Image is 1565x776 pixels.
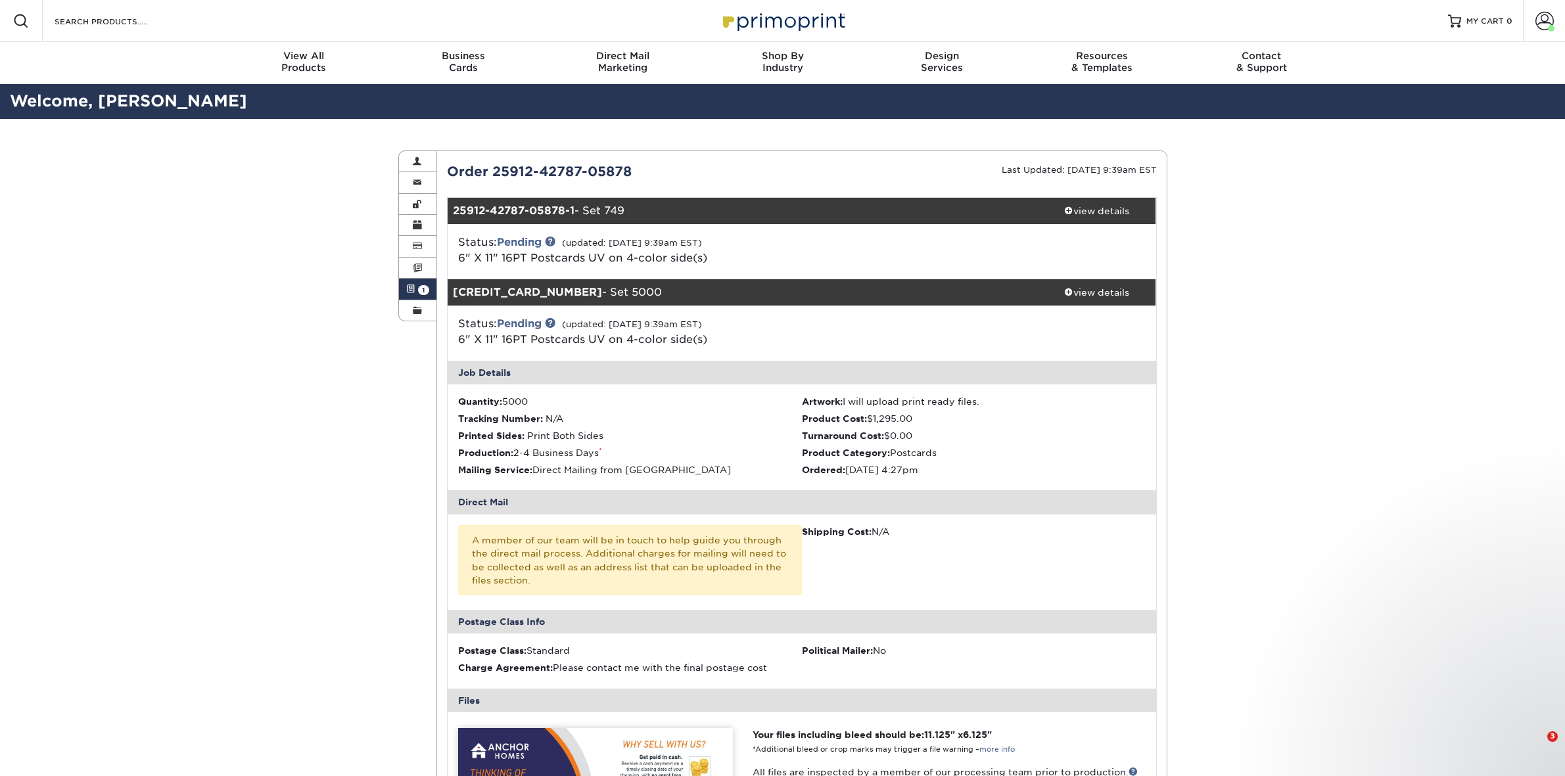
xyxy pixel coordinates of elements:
li: I will upload print ready files. [802,395,1146,408]
strong: Artwork: [802,396,843,407]
span: Direct Mail [543,50,703,62]
li: 5000 [458,395,802,408]
strong: Political Mailer: [802,645,873,656]
strong: Your files including bleed should be: " x " [753,729,992,740]
a: Shop ByIndustry [703,42,862,84]
strong: Printed Sides: [458,430,525,441]
a: Pending [497,236,542,248]
iframe: Intercom live chat [1520,731,1552,763]
div: N/A [802,525,1146,538]
a: BusinessCards [383,42,543,84]
li: Direct Mailing from [GEOGRAPHIC_DATA] [458,463,802,476]
a: Resources& Templates [1022,42,1182,84]
div: Status: [448,235,920,266]
a: 1 [399,279,437,300]
span: Contact [1182,50,1342,62]
div: Direct Mail [448,490,1156,514]
strong: 25912-42787-05878-1 [453,204,574,217]
span: N/A [546,413,563,424]
li: Standard [458,644,802,657]
span: Resources [1022,50,1182,62]
span: Print Both Sides [527,430,603,441]
div: Products [224,50,384,74]
div: Marketing [543,50,703,74]
div: - Set 749 [448,198,1038,224]
div: Files [448,689,1156,712]
span: Design [862,50,1022,62]
div: Cards [383,50,543,74]
a: 6" X 11" 16PT Postcards UV on 4-color side(s) [458,252,707,264]
div: Status: [448,316,920,348]
div: view details [1038,204,1156,217]
span: Shop By [703,50,862,62]
li: Please contact me with the final postage cost [458,661,802,674]
a: Pending [497,317,542,330]
small: *Additional bleed or crop marks may trigger a file warning – [753,745,1015,754]
a: view details [1038,198,1156,224]
a: Direct MailMarketing [543,42,703,84]
div: & Support [1182,50,1342,74]
strong: Charge Agreement: [458,662,553,673]
div: Job Details [448,361,1156,384]
div: A member of our team will be in touch to help guide you through the direct mail process. Addition... [458,525,802,596]
li: 2-4 Business Days [458,446,802,459]
strong: Turnaround Cost: [802,430,884,441]
span: Business [383,50,543,62]
div: Industry [703,50,862,74]
span: 6.125 [963,729,987,740]
div: Postage Class Info [448,610,1156,633]
small: Last Updated: [DATE] 9:39am EST [1002,165,1157,175]
div: Order 25912-42787-05878 [437,162,802,181]
a: more info [979,745,1015,754]
span: View All [224,50,384,62]
a: view details [1038,279,1156,306]
small: (updated: [DATE] 9:39am EST) [562,319,702,329]
li: $1,295.00 [802,412,1146,425]
strong: Product Cost: [802,413,867,424]
strong: Production: [458,447,513,458]
li: $0.00 [802,429,1146,442]
div: view details [1038,286,1156,299]
div: Services [862,50,1022,74]
strong: [CREDIT_CARD_NUMBER] [453,286,602,298]
small: (updated: [DATE] 9:39am EST) [562,238,702,248]
strong: Ordered: [802,465,845,475]
span: 1 [418,285,429,295]
strong: Quantity: [458,396,502,407]
a: View AllProducts [224,42,384,84]
li: [DATE] 4:27pm [802,463,1146,476]
span: 3 [1547,731,1558,742]
span: MY CART [1466,16,1504,27]
a: DesignServices [862,42,1022,84]
strong: Postage Class: [458,645,526,656]
strong: Mailing Service: [458,465,532,475]
img: Primoprint [717,7,849,35]
span: 0 [1507,16,1512,26]
div: - Set 5000 [448,279,1038,306]
strong: Tracking Number: [458,413,543,424]
strong: Shipping Cost: [802,526,872,537]
div: & Templates [1022,50,1182,74]
span: 11.125 [924,729,950,740]
li: No [802,644,1146,657]
a: 6" X 11" 16PT Postcards UV on 4-color side(s) [458,333,707,346]
input: SEARCH PRODUCTS..... [53,13,181,29]
strong: Product Category: [802,447,890,458]
li: Postcards [802,446,1146,459]
a: Contact& Support [1182,42,1342,84]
